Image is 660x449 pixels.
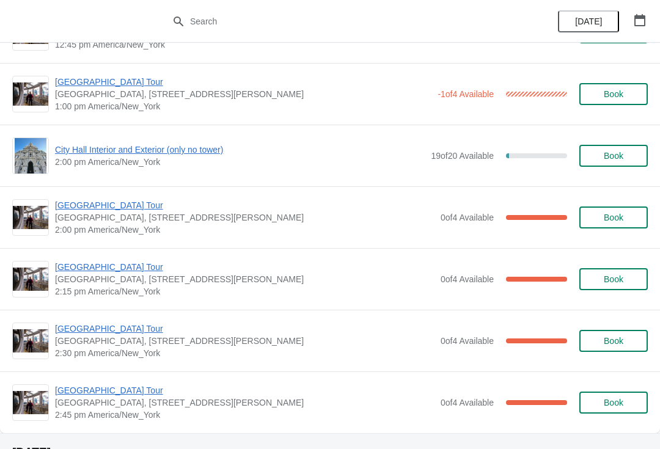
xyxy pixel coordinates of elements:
[604,274,623,284] span: Book
[55,88,431,100] span: [GEOGRAPHIC_DATA], [STREET_ADDRESS][PERSON_NAME]
[438,89,494,99] span: -1 of 4 Available
[55,396,435,409] span: [GEOGRAPHIC_DATA], [STREET_ADDRESS][PERSON_NAME]
[604,398,623,407] span: Book
[441,274,494,284] span: 0 of 4 Available
[189,10,495,32] input: Search
[55,347,435,359] span: 2:30 pm America/New_York
[13,82,48,106] img: City Hall Tower Tour | City Hall Visitor Center, 1400 John F Kennedy Boulevard Suite 121, Philade...
[579,268,648,290] button: Book
[441,336,494,346] span: 0 of 4 Available
[55,261,435,273] span: [GEOGRAPHIC_DATA] Tour
[604,89,623,99] span: Book
[579,145,648,167] button: Book
[579,206,648,228] button: Book
[13,329,48,353] img: City Hall Tower Tour | City Hall Visitor Center, 1400 John F Kennedy Boulevard Suite 121, Philade...
[579,330,648,352] button: Book
[441,213,494,222] span: 0 of 4 Available
[55,156,425,168] span: 2:00 pm America/New_York
[55,224,435,236] span: 2:00 pm America/New_York
[13,391,48,415] img: City Hall Tower Tour | City Hall Visitor Center, 1400 John F Kennedy Boulevard Suite 121, Philade...
[15,138,47,173] img: City Hall Interior and Exterior (only no tower) | | 2:00 pm America/New_York
[55,384,435,396] span: [GEOGRAPHIC_DATA] Tour
[431,151,494,161] span: 19 of 20 Available
[55,38,435,51] span: 12:45 pm America/New_York
[579,392,648,414] button: Book
[55,100,431,112] span: 1:00 pm America/New_York
[558,10,619,32] button: [DATE]
[55,285,435,298] span: 2:15 pm America/New_York
[13,206,48,230] img: City Hall Tower Tour | City Hall Visitor Center, 1400 John F Kennedy Boulevard Suite 121, Philade...
[55,335,435,347] span: [GEOGRAPHIC_DATA], [STREET_ADDRESS][PERSON_NAME]
[55,76,431,88] span: [GEOGRAPHIC_DATA] Tour
[55,409,435,421] span: 2:45 pm America/New_York
[604,213,623,222] span: Book
[55,323,435,335] span: [GEOGRAPHIC_DATA] Tour
[604,336,623,346] span: Book
[575,16,602,26] span: [DATE]
[55,211,435,224] span: [GEOGRAPHIC_DATA], [STREET_ADDRESS][PERSON_NAME]
[55,199,435,211] span: [GEOGRAPHIC_DATA] Tour
[604,151,623,161] span: Book
[55,144,425,156] span: City Hall Interior and Exterior (only no tower)
[441,398,494,407] span: 0 of 4 Available
[579,83,648,105] button: Book
[55,273,435,285] span: [GEOGRAPHIC_DATA], [STREET_ADDRESS][PERSON_NAME]
[13,268,48,291] img: City Hall Tower Tour | City Hall Visitor Center, 1400 John F Kennedy Boulevard Suite 121, Philade...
